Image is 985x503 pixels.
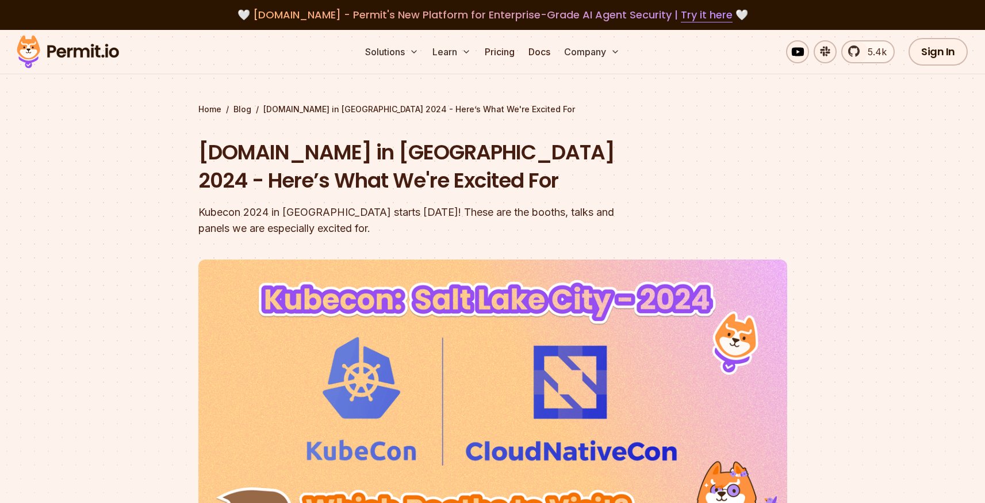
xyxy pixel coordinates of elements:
[861,45,887,59] span: 5.4k
[198,138,640,195] h1: [DOMAIN_NAME] in [GEOGRAPHIC_DATA] 2024 - Here’s What We're Excited For
[681,7,733,22] a: Try it here
[909,38,968,66] a: Sign In
[198,104,221,115] a: Home
[12,32,124,71] img: Permit logo
[524,40,555,63] a: Docs
[198,104,787,115] div: / /
[198,204,640,237] div: Kubecon 2024 in [GEOGRAPHIC_DATA] starts [DATE]! These are the booths, talks and panels we are es...
[559,40,624,63] button: Company
[428,40,476,63] button: Learn
[233,104,251,115] a: Blog
[841,40,895,63] a: 5.4k
[361,40,423,63] button: Solutions
[253,7,733,22] span: [DOMAIN_NAME] - Permit's New Platform for Enterprise-Grade AI Agent Security |
[28,7,957,23] div: 🤍 🤍
[480,40,519,63] a: Pricing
